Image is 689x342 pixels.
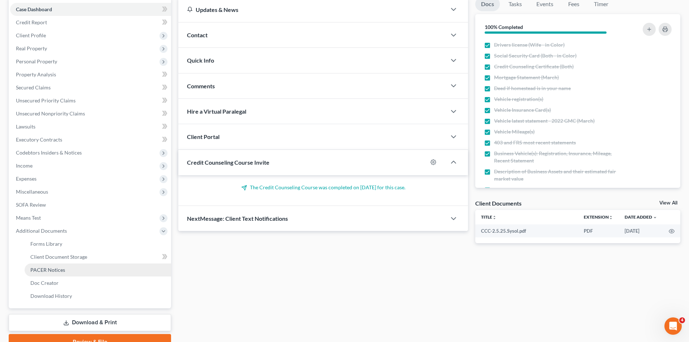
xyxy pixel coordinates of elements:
[475,199,522,207] div: Client Documents
[9,314,171,331] a: Download & Print
[494,85,571,92] span: Deed if homestead is in your name
[494,186,599,193] span: Business name, address, FEIN, and bookkeeper
[16,228,67,234] span: Additional Documents
[16,189,48,195] span: Miscellaneous
[10,68,171,81] a: Property Analysis
[492,215,497,220] i: unfold_more
[30,280,59,286] span: Doc Creator
[16,136,62,143] span: Executory Contracts
[10,81,171,94] a: Secured Claims
[187,159,269,166] span: Credit Counseling Course Invite
[16,149,82,156] span: Codebtors Insiders & Notices
[494,150,623,164] span: Business Vehicle(s): Registration, Insurance, Mileage, Recent Statement
[16,32,46,38] span: Client Profile
[187,31,208,38] span: Contact
[187,215,288,222] span: NextMessage: Client Text Notifications
[187,108,246,115] span: Hire a Virtual Paralegal
[30,241,62,247] span: Forms Library
[16,215,41,221] span: Means Test
[494,117,595,124] span: Vehicle latest statement - 2022 GMC (March)
[187,57,214,64] span: Quick Info
[16,162,33,169] span: Income
[494,128,535,135] span: Vehicle Mileage(s)
[619,224,663,237] td: [DATE]
[25,290,171,303] a: Download History
[10,198,171,211] a: SOFA Review
[10,133,171,146] a: Executory Contracts
[16,71,56,77] span: Property Analysis
[664,317,682,335] iframe: Intercom live chat
[30,267,65,273] span: PACER Notices
[16,97,76,104] span: Unsecured Priority Claims
[187,83,215,89] span: Comments
[16,202,46,208] span: SOFA Review
[30,293,72,299] span: Download History
[659,200,677,206] a: View All
[494,96,543,103] span: Vehicle registration(s)
[16,176,37,182] span: Expenses
[494,63,574,70] span: Credit Counseling Certificate (Both)
[494,74,559,81] span: Mortgage Statement (March)
[16,19,47,25] span: Credit Report
[10,16,171,29] a: Credit Report
[16,58,57,64] span: Personal Property
[494,52,577,59] span: Social Security Card (Both - in Color)
[187,133,220,140] span: Client Portal
[578,224,619,237] td: PDF
[494,168,623,182] span: Description of Business Assets and their estimated fair market value
[25,237,171,250] a: Forms Library
[494,106,551,114] span: Vehicle Insurance Card(s)
[10,94,171,107] a: Unsecured Priority Claims
[609,215,613,220] i: unfold_more
[16,6,52,12] span: Case Dashboard
[187,6,438,13] div: Updates & News
[584,214,613,220] a: Extensionunfold_more
[625,214,657,220] a: Date Added expand_more
[475,224,578,237] td: CCC-2.5.25.Sysol.pdf
[25,263,171,276] a: PACER Notices
[494,139,576,146] span: 403 and FRS most recent statements
[30,254,87,260] span: Client Document Storage
[25,250,171,263] a: Client Document Storage
[481,214,497,220] a: Titleunfold_more
[10,107,171,120] a: Unsecured Nonpriority Claims
[25,276,171,290] a: Doc Creator
[187,184,459,191] p: The Credit Counseling Course was completed on [DATE] for this case.
[10,3,171,16] a: Case Dashboard
[485,24,523,30] strong: 100% Completed
[653,215,657,220] i: expand_more
[16,123,35,130] span: Lawsuits
[494,41,565,48] span: Drivers license (Wife - in Color)
[16,110,85,117] span: Unsecured Nonpriority Claims
[16,45,47,51] span: Real Property
[10,120,171,133] a: Lawsuits
[679,317,685,323] span: 4
[16,84,51,90] span: Secured Claims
